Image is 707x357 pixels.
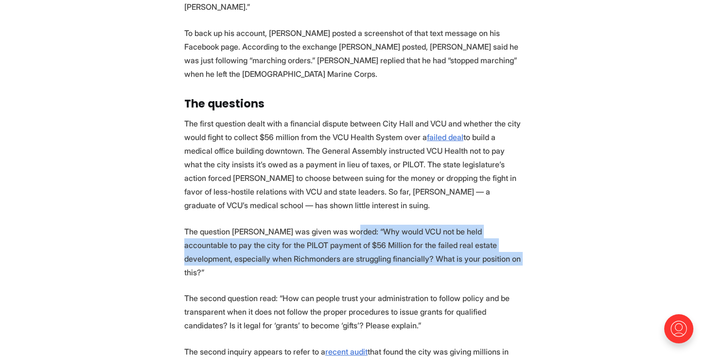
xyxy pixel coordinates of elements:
[184,96,265,111] strong: The questions
[184,117,523,212] p: The first question dealt with a financial dispute between City Hall and VCU and whether the city ...
[427,132,463,142] a: failed deal
[325,347,368,357] a: recent audit
[184,225,523,279] p: The question [PERSON_NAME] was given was worded: “Why would VCU not be held accountable to pay th...
[184,26,523,81] p: To back up his account, [PERSON_NAME] posted a screenshot of that text message on his Facebook pa...
[184,291,523,332] p: The second question read: “How can people trust your administration to follow policy and be trans...
[656,309,707,357] iframe: portal-trigger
